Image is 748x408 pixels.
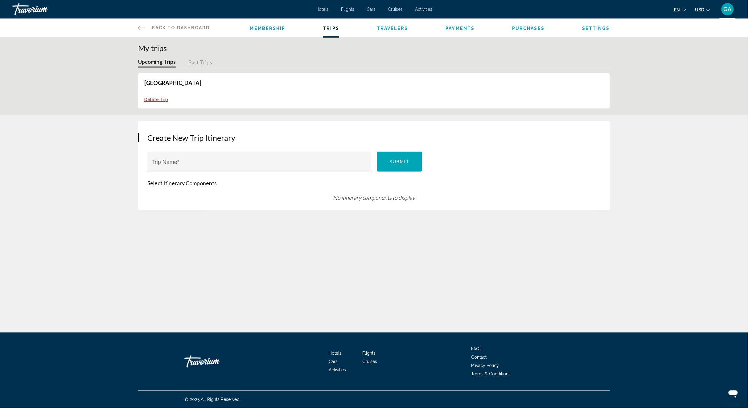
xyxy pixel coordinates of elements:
[471,363,499,368] a: Privacy Policy
[147,194,601,201] div: No itinerary components to display
[724,6,732,12] span: GA
[147,133,601,142] h3: Create New Trip Itinerary
[144,80,201,86] a: [GEOGRAPHIC_DATA]
[329,359,338,364] a: Cars
[388,7,403,12] a: Cruises
[582,26,610,31] a: Settings
[363,351,376,356] a: Flights
[377,26,408,31] a: Travelers
[152,25,210,30] span: Back to Dashboard
[138,43,610,53] h1: My trips
[471,371,511,376] a: Terms & Conditions
[138,18,210,37] a: Back to Dashboard
[188,58,212,67] button: Past Trips
[147,180,601,186] p: Select Itinerary Components
[471,346,482,351] a: FAQs
[184,352,246,371] a: Travorium
[144,97,168,102] button: Delete Trip
[720,3,736,16] button: User Menu
[674,5,686,14] button: Change language
[389,159,410,164] span: Submit
[512,26,545,31] a: Purchases
[329,367,346,372] a: Activities
[316,7,329,12] a: Hotels
[250,26,286,31] a: Membership
[415,7,432,12] a: Activities
[184,397,240,402] span: © 2025 All Rights Reserved.
[138,58,176,67] button: Upcoming Trips
[695,5,710,14] button: Change currency
[329,351,342,356] a: Hotels
[723,383,743,403] iframe: Button to launch messaging window
[367,7,376,12] a: Cars
[377,152,422,172] button: Submit
[323,26,339,31] a: Trips
[363,359,377,364] a: Cruises
[674,7,680,12] span: en
[695,7,705,12] span: USD
[341,7,354,12] a: Flights
[446,26,475,31] a: Payments
[12,3,310,15] a: Travorium
[471,355,487,360] a: Contact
